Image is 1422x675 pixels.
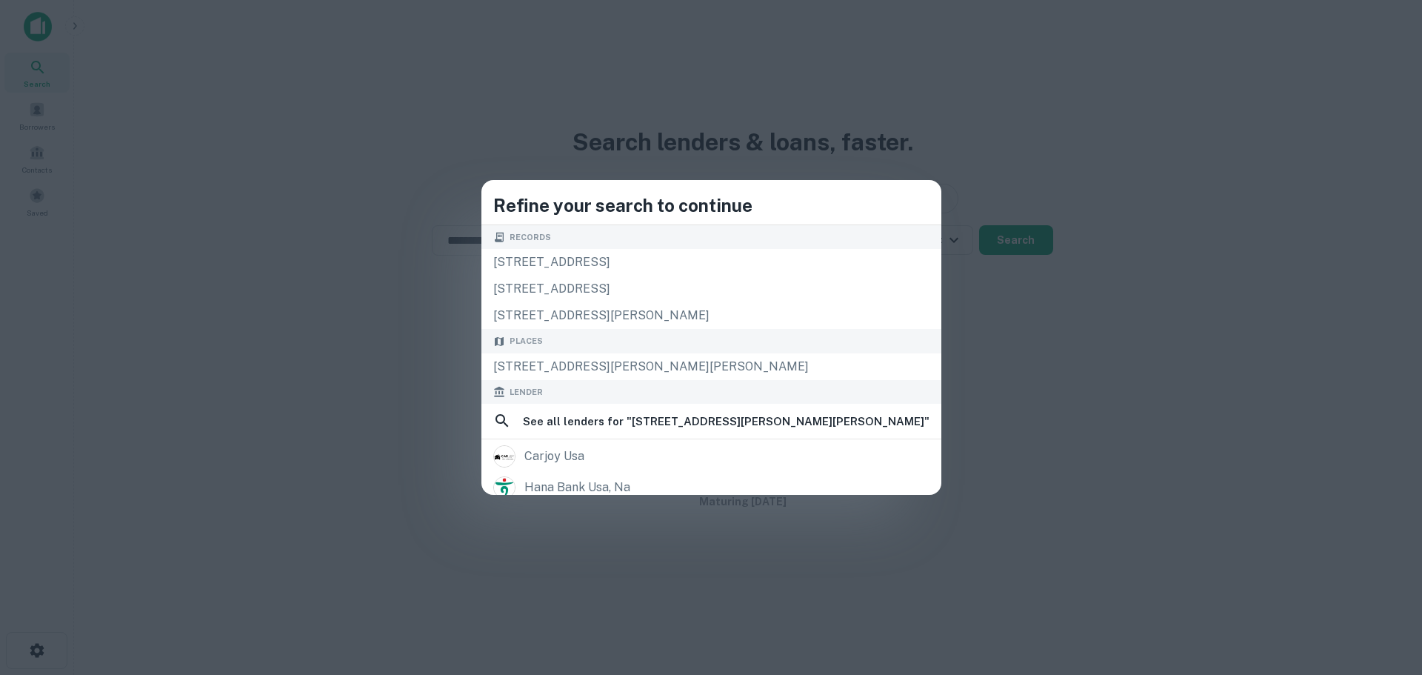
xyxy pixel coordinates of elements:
span: Records [510,231,551,244]
img: picture [494,477,515,498]
div: hana bank usa, na [524,476,630,499]
iframe: Chat Widget [1348,556,1422,628]
a: hana bank usa, na [481,472,941,503]
div: [STREET_ADDRESS] [481,249,941,276]
h6: See all lenders for " [STREET_ADDRESS][PERSON_NAME][PERSON_NAME] " [523,413,929,430]
div: [STREET_ADDRESS] [481,276,941,302]
a: carjoy usa [481,441,941,472]
img: picture [494,446,515,467]
h4: Refine your search to continue [493,192,929,219]
div: carjoy usa [524,445,584,468]
div: [STREET_ADDRESS][PERSON_NAME][PERSON_NAME] [481,353,941,380]
span: Lender [510,386,543,399]
div: [STREET_ADDRESS][PERSON_NAME] [481,302,941,329]
span: Places [510,335,543,348]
